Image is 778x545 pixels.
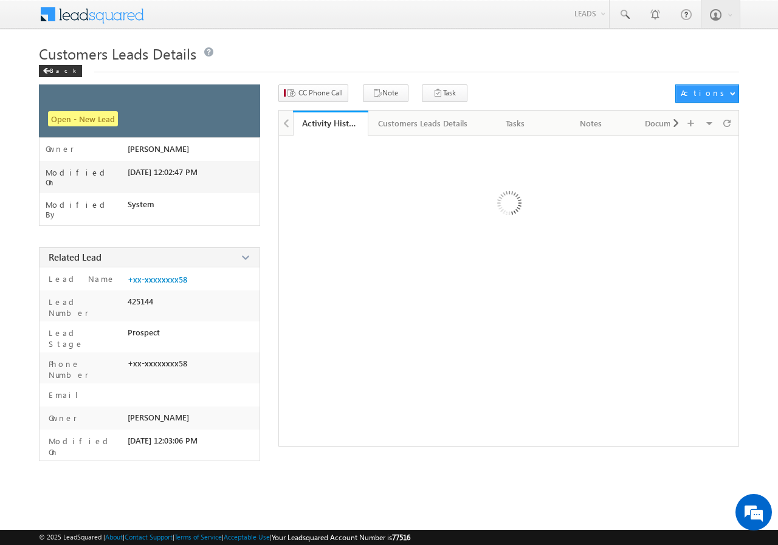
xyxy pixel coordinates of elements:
a: Customers Leads Details [368,111,478,136]
span: [PERSON_NAME] [128,413,189,422]
a: Contact Support [125,533,173,541]
span: [DATE] 12:03:06 PM [128,436,198,445]
div: Actions [681,87,729,98]
span: [PERSON_NAME] [128,144,189,154]
span: Related Lead [49,251,102,263]
a: Notes [554,111,629,136]
span: +xx-xxxxxxxx58 [128,358,187,368]
label: Email [46,389,88,400]
span: [DATE] 12:02:47 PM [128,167,198,177]
span: Open - New Lead [48,111,118,126]
a: Terms of Service [174,533,222,541]
span: Prospect [128,327,160,337]
span: Your Leadsquared Account Number is [272,533,410,542]
label: Modified On [46,168,128,187]
label: Modified On [46,436,122,458]
span: 425144 [128,296,153,306]
a: Activity History [293,111,368,136]
span: 77516 [392,533,410,542]
div: Tasks [488,116,543,131]
a: About [105,533,123,541]
div: Activity History [302,117,359,129]
span: CC Phone Call [298,87,343,98]
label: Lead Name [46,273,115,284]
a: Tasks [478,111,554,136]
label: Owner [46,144,74,154]
span: © 2025 LeadSquared | | | | | [39,532,410,543]
button: Note [363,84,408,102]
button: Task [422,84,467,102]
label: Owner [46,413,77,423]
label: Phone Number [46,358,122,380]
a: +xx-xxxxxxxx58 [128,275,187,284]
span: Customers Leads Details [39,44,196,63]
div: Back [39,65,82,77]
button: CC Phone Call [278,84,348,102]
li: Activity History [293,111,368,135]
img: Loading ... [446,142,571,268]
div: Notes [563,116,618,131]
label: Lead Stage [46,327,122,349]
div: Documents [639,116,694,131]
span: System [128,199,154,209]
a: Acceptable Use [224,533,270,541]
div: Customers Leads Details [378,116,467,131]
button: Actions [675,84,739,103]
label: Lead Number [46,296,122,318]
label: Modified By [46,200,128,219]
a: Documents [629,111,704,136]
